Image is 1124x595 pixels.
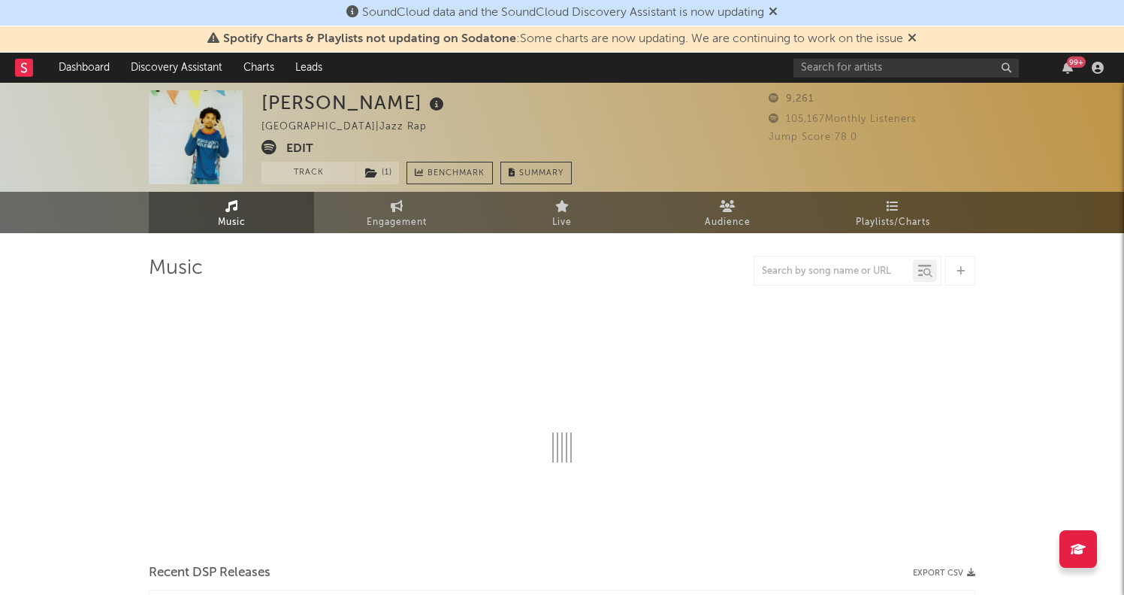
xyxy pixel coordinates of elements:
span: Live [552,214,572,232]
span: Music [218,214,246,232]
a: Leads [285,53,333,83]
span: 105,167 Monthly Listeners [769,114,917,124]
button: 99+ [1062,62,1073,74]
span: Playlists/Charts [856,214,930,232]
button: Summary [500,162,572,184]
button: Track [261,162,355,184]
a: Music [149,192,314,233]
span: Spotify Charts & Playlists not updating on Sodatone [223,33,516,45]
a: Discovery Assistant [120,53,233,83]
span: 9,261 [769,94,814,104]
span: Audience [705,214,751,232]
a: Charts [233,53,285,83]
div: [PERSON_NAME] [261,90,448,115]
span: Benchmark [428,165,485,183]
input: Search by song name or URL [754,266,913,278]
span: Jump Score: 78.0 [769,132,857,142]
span: Recent DSP Releases [149,564,270,582]
span: Engagement [367,214,427,232]
a: Audience [645,192,810,233]
a: Dashboard [48,53,120,83]
a: Live [479,192,645,233]
span: SoundCloud data and the SoundCloud Discovery Assistant is now updating [362,7,764,19]
span: Summary [519,169,564,178]
span: Dismiss [908,33,917,45]
a: Benchmark [406,162,493,184]
a: Engagement [314,192,479,233]
span: ( 1 ) [355,162,400,184]
span: : Some charts are now updating. We are continuing to work on the issue [223,33,903,45]
button: Edit [286,140,313,159]
div: 99 + [1067,56,1086,68]
button: Export CSV [913,569,975,578]
input: Search for artists [793,59,1019,77]
div: [GEOGRAPHIC_DATA] | Jazz Rap [261,118,444,136]
span: Dismiss [769,7,778,19]
button: (1) [356,162,399,184]
a: Playlists/Charts [810,192,975,233]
